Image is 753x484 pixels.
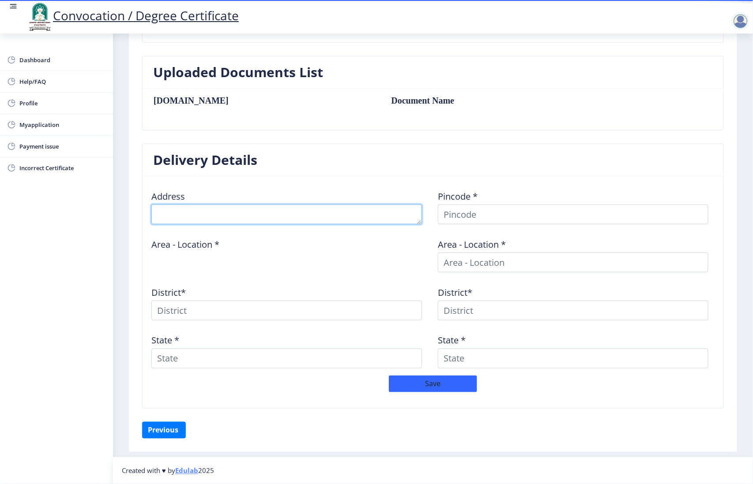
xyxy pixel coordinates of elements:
h3: Delivery Details [153,151,257,169]
input: Pincode [438,205,708,224]
label: Area - Location * [151,240,219,249]
span: Help/FAQ [19,76,106,87]
td: Document Name [383,96,601,105]
span: Myapplication [19,119,106,130]
a: Edulab [175,466,198,475]
span: Incorrect Certificate [19,163,106,173]
span: Dashboard [19,55,106,65]
button: Save [389,376,477,392]
a: Convocation / Degree Certificate [26,7,239,24]
label: District* [151,288,186,297]
span: Payment issue [19,141,106,152]
input: State [151,349,422,369]
label: State * [438,336,466,345]
span: Created with ♥ by 2025 [122,466,214,475]
img: logo [26,2,53,32]
input: State [438,349,708,369]
input: Area - Location [438,253,708,272]
input: District [151,301,422,320]
label: Pincode * [438,192,478,201]
label: District* [438,288,472,297]
label: State * [151,336,179,345]
button: Previous ‍ [142,422,186,439]
label: Address [151,192,185,201]
input: District [438,301,708,320]
h3: Uploaded Documents List [153,63,323,81]
label: Area - Location * [438,240,506,249]
span: Profile [19,98,106,108]
th: [DOMAIN_NAME] [153,96,383,105]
